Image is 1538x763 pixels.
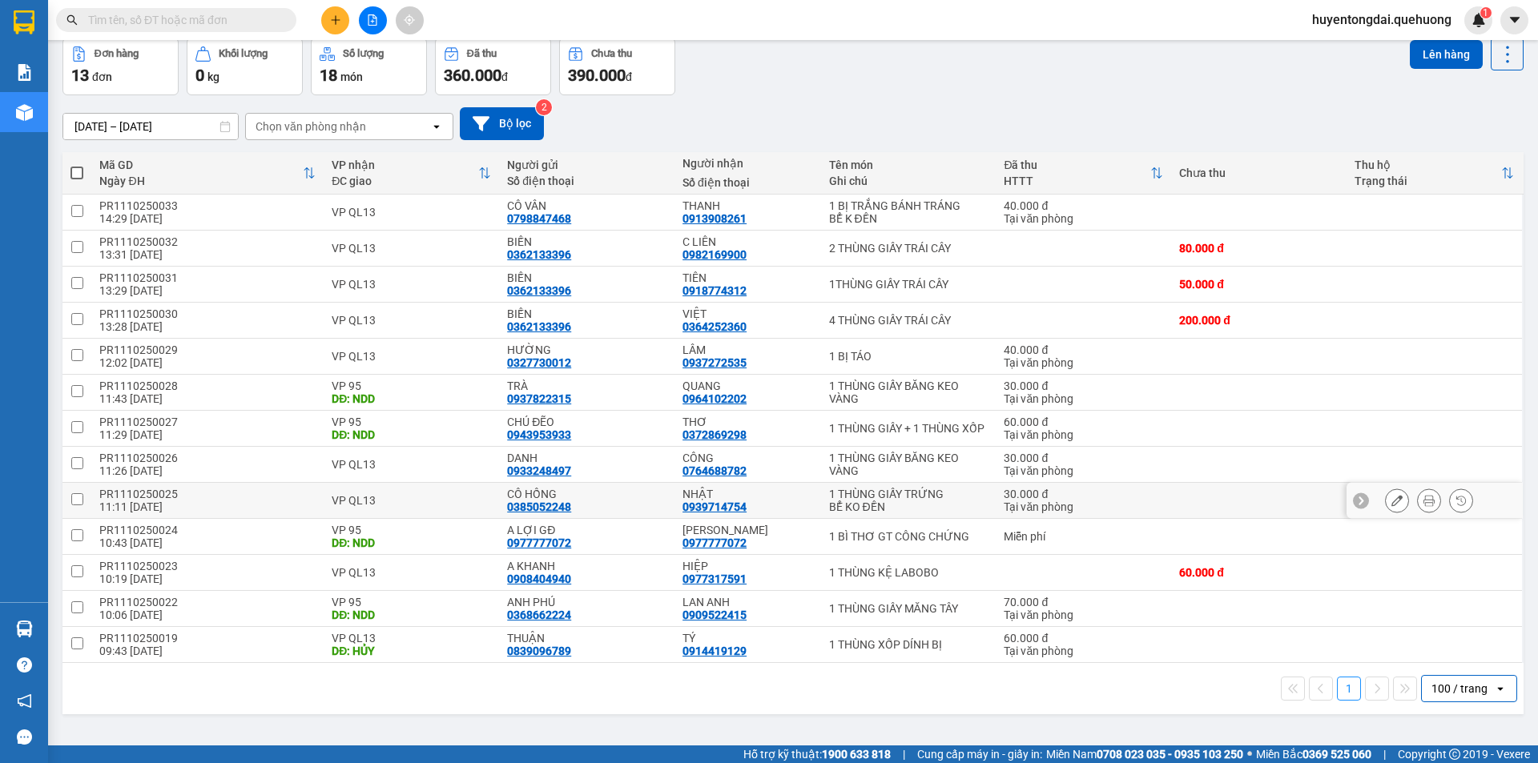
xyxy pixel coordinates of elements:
[66,14,78,26] span: search
[559,38,675,95] button: Chưa thu390.000đ
[1383,745,1386,763] span: |
[343,48,384,59] div: Số lượng
[917,745,1042,763] span: Cung cấp máy in - giấy in:
[507,464,571,477] div: 0933248497
[507,632,666,645] div: THUẬN
[682,212,747,225] div: 0913908261
[507,235,666,248] div: BIẾN
[682,320,747,333] div: 0364252360
[332,242,491,255] div: VP QL13
[330,14,341,26] span: plus
[332,379,491,392] div: VP 95
[682,632,812,645] div: TÝ
[1508,13,1522,27] span: caret-down
[1247,751,1252,757] span: ⚪️
[682,379,812,392] div: QUANG
[195,66,204,85] span: 0
[99,536,316,549] div: 10:43 [DATE]
[829,278,988,291] div: 1THÙNG GIẤY TRÁI CÂY
[1431,681,1488,697] div: 100 / trang
[332,350,491,363] div: VP QL13
[1004,379,1163,392] div: 30.000 đ
[324,152,499,195] th: Toggle SortBy
[822,748,891,761] strong: 1900 633 818
[829,175,988,187] div: Ghi chú
[996,152,1171,195] th: Toggle SortBy
[682,157,812,170] div: Người nhận
[1179,278,1339,291] div: 50.000 đ
[99,356,316,369] div: 12:02 [DATE]
[829,422,988,435] div: 1 THÙNG GIẤY + 1 THÙNG XỐP
[17,657,32,673] span: question-circle
[829,159,988,171] div: Tên món
[829,379,988,405] div: 1 THÙNG GIẤY BĂNG KEO VÀNG
[187,38,303,95] button: Khối lượng0kg
[321,6,349,34] button: plus
[91,152,324,195] th: Toggle SortBy
[507,307,666,320] div: BIẾN
[332,645,491,657] div: DĐ: HỦY
[99,632,316,645] div: PR1110250019
[1004,392,1163,405] div: Tại văn phòng
[99,320,316,333] div: 13:28 [DATE]
[507,524,666,536] div: A LỢI GĐ
[682,645,747,657] div: 0914419129
[1004,428,1163,441] div: Tại văn phòng
[829,638,988,651] div: 1 THÙNG XỐP DÍNH BỊ
[568,66,626,85] span: 390.000
[1004,500,1163,513] div: Tại văn phòng
[682,235,812,248] div: C LIÊN
[99,175,303,187] div: Ngày ĐH
[332,536,491,549] div: DĐ: NDD
[63,114,238,139] input: Select a date range.
[507,343,666,356] div: HƯỜNG
[99,199,316,212] div: PR1110250033
[467,48,497,59] div: Đã thu
[682,572,747,585] div: 0977317591
[332,159,478,171] div: VP nhận
[829,500,988,513] div: BỂ KO ĐỀN
[682,608,747,621] div: 0909522415
[99,645,316,657] div: 09:43 [DATE]
[16,64,33,81] img: solution-icon
[682,488,812,500] div: NHẬT
[1004,212,1163,225] div: Tại văn phòng
[507,428,571,441] div: 0943953933
[507,159,666,171] div: Người gửi
[1179,167,1339,179] div: Chưa thu
[507,452,666,464] div: DANH
[507,248,571,261] div: 0362133396
[682,416,812,428] div: THƠ
[507,608,571,621] div: 0368662224
[1004,175,1150,187] div: HTTT
[99,464,316,477] div: 11:26 [DATE]
[536,99,552,115] sup: 2
[88,11,277,29] input: Tìm tên, số ĐT hoặc mã đơn
[1256,745,1371,763] span: Miền Bắc
[1004,159,1150,171] div: Đã thu
[444,66,501,85] span: 360.000
[829,602,988,615] div: 1 THÙNG GIẤY MĂNG TÂY
[16,620,33,637] img: warehouse-icon
[99,560,316,572] div: PR1110250023
[332,524,491,536] div: VP 95
[320,66,337,85] span: 18
[507,271,666,284] div: BIẾN
[1179,314,1339,327] div: 200.000 đ
[332,458,491,471] div: VP QL13
[682,464,747,477] div: 0764688782
[460,107,544,140] button: Bộ lọc
[256,118,366,135] div: Chọn văn phòng nhận
[1355,175,1501,187] div: Trạng thái
[1004,452,1163,464] div: 30.000 đ
[332,596,491,608] div: VP 95
[507,284,571,297] div: 0362133396
[1097,748,1243,761] strong: 0708 023 035 - 0935 103 250
[1500,6,1528,34] button: caret-down
[829,242,988,255] div: 2 THÙNG GIẤY TRÁI CÂY
[99,608,316,621] div: 10:06 [DATE]
[507,572,571,585] div: 0908404940
[430,120,443,133] svg: open
[507,596,666,608] div: ANH PHÚ
[829,530,988,543] div: 1 BÌ THƠ GT CÔNG CHỨNG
